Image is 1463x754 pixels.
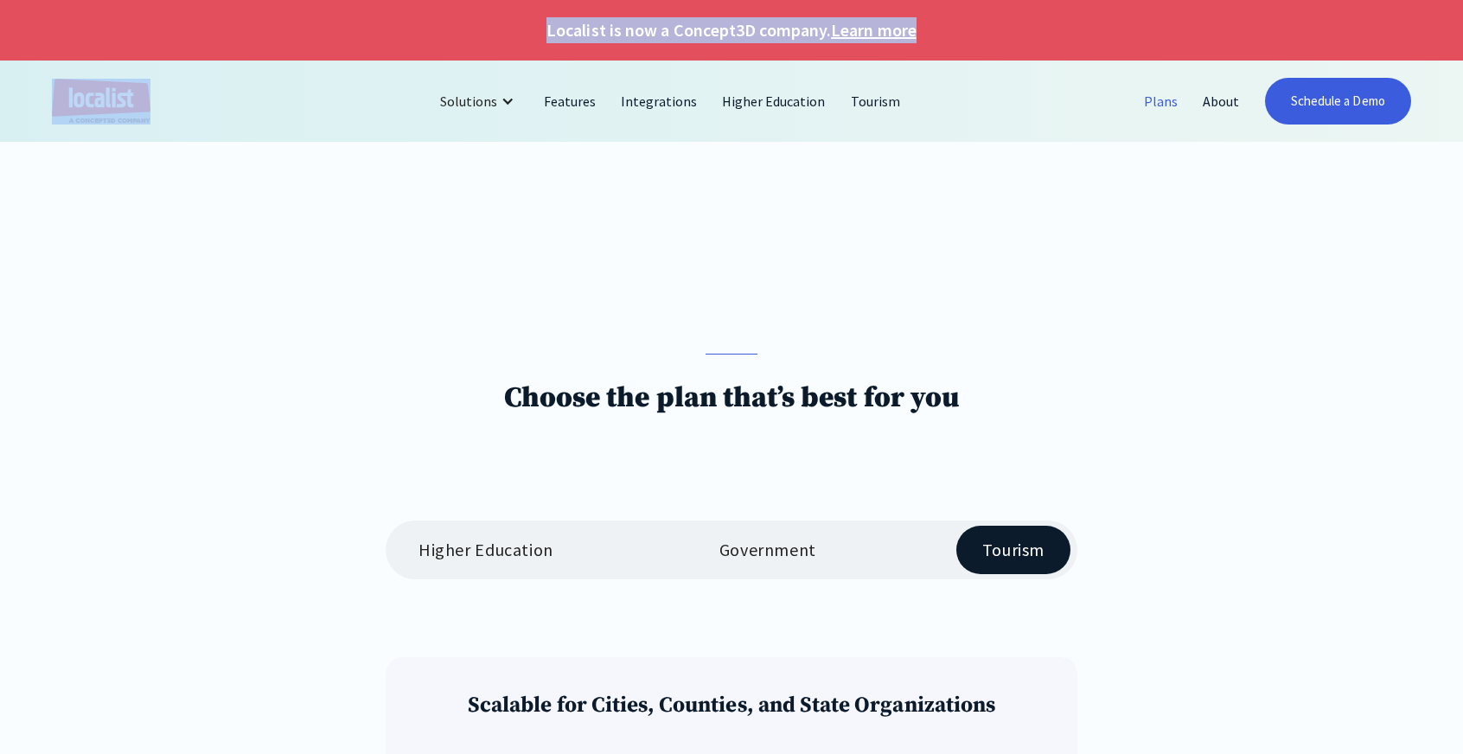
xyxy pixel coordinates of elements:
div: Higher Education [418,540,553,560]
a: Tourism [839,80,913,122]
div: Government [719,540,816,560]
a: Integrations [609,80,710,122]
a: Higher Education [710,80,839,122]
a: Plans [1132,80,1191,122]
a: Learn more [831,17,916,43]
a: Features [532,80,609,122]
a: Schedule a Demo [1265,78,1411,125]
h3: Scalable for Cities, Counties, and State Organizations [412,692,1051,719]
div: Solutions [440,91,497,112]
h1: Choose the plan that’s best for you [504,380,959,416]
a: home [52,79,150,125]
div: Tourism [982,540,1045,560]
div: Solutions [427,80,532,122]
a: About [1191,80,1252,122]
